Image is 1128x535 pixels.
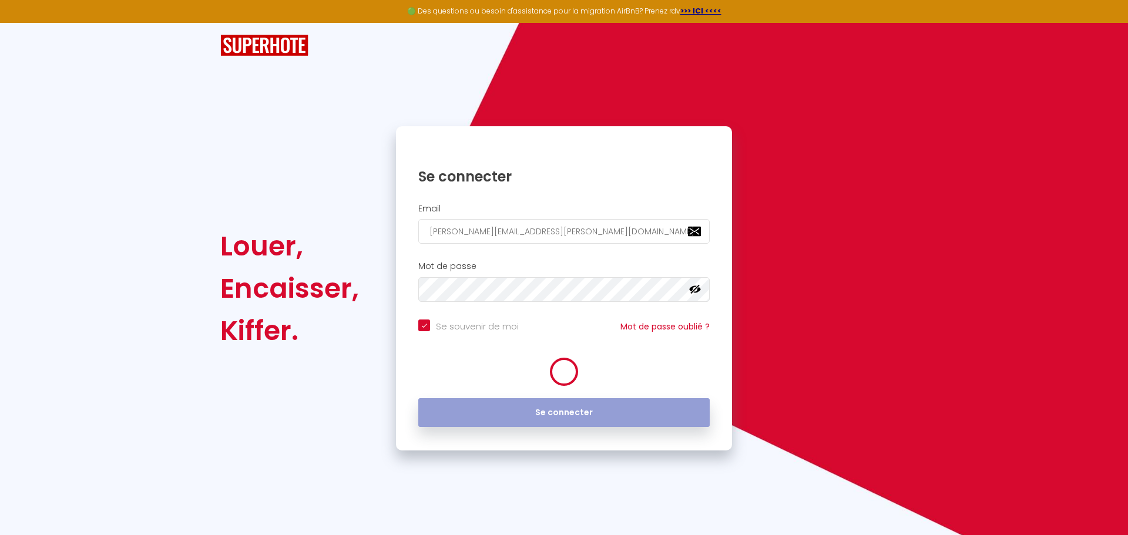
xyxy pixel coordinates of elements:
[418,167,710,186] h1: Se connecter
[418,398,710,428] button: Se connecter
[418,261,710,271] h2: Mot de passe
[220,35,308,56] img: SuperHote logo
[418,219,710,244] input: Ton Email
[220,225,359,267] div: Louer,
[620,321,710,332] a: Mot de passe oublié ?
[220,309,359,352] div: Kiffer.
[418,204,710,214] h2: Email
[220,267,359,309] div: Encaisser,
[680,6,721,16] a: >>> ICI <<<<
